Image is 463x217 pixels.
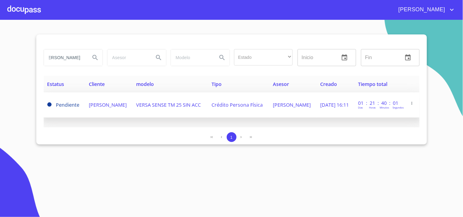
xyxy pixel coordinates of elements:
[369,106,376,109] p: Horas
[394,5,448,15] span: [PERSON_NAME]
[107,49,149,66] input: search
[227,132,237,142] button: 1
[151,50,166,65] button: Search
[89,101,127,108] span: [PERSON_NAME]
[215,50,230,65] button: Search
[394,5,456,15] button: account of current user
[358,106,363,109] p: Dias
[234,49,293,66] div: ​
[212,101,263,108] span: Crédito Persona Física
[273,101,311,108] span: [PERSON_NAME]
[56,101,80,108] span: Pendiente
[393,106,404,109] p: Segundos
[44,49,85,66] input: search
[358,100,400,106] p: 01 : 21 : 40 : 01
[88,50,103,65] button: Search
[320,81,337,87] span: Creado
[320,101,349,108] span: [DATE] 16:11
[380,106,389,109] p: Minutos
[212,81,222,87] span: Tipo
[89,81,105,87] span: Cliente
[273,81,289,87] span: Asesor
[136,101,201,108] span: VERSA SENSE TM 25 SIN ACC
[230,135,233,140] span: 1
[47,81,64,87] span: Estatus
[136,81,154,87] span: modelo
[358,81,388,87] span: Tiempo total
[171,49,212,66] input: search
[47,102,52,107] span: Pendiente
